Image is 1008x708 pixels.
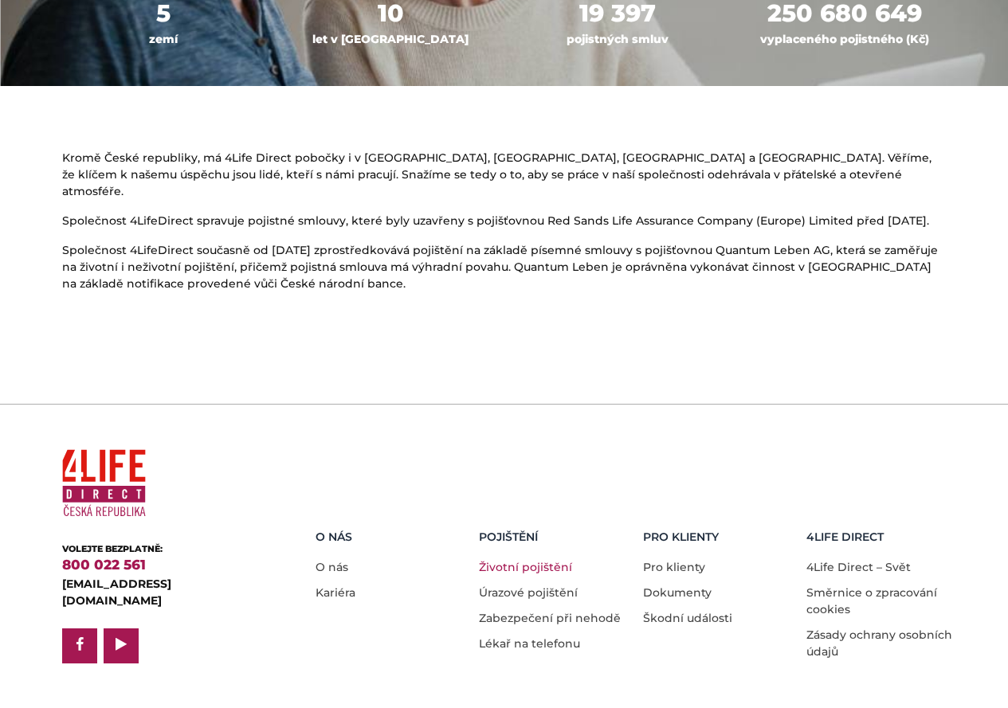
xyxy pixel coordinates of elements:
p: Společnost 4LifeDirect současně od [DATE] zprostředkovává pojištění na základě písemné smlouvy s ... [62,242,947,292]
a: Zabezpečení při nehodě [479,611,621,625]
a: Zásady ochrany osobních údajů [806,628,952,659]
p: Společnost 4LifeDirect spravuje pojistné smlouvy, které byly uzavřeny s pojišťovnou Red Sands Lif... [62,213,947,229]
div: vyplaceného pojistného (Kč) [743,31,947,48]
div: let v [GEOGRAPHIC_DATA] [289,31,492,48]
p: Kromě České republiky, má 4Life Direct pobočky i v [GEOGRAPHIC_DATA], [GEOGRAPHIC_DATA], [GEOGRAP... [62,150,947,200]
h5: O nás [316,530,468,544]
a: Dokumenty [643,585,712,600]
a: Úrazové pojištění [479,585,578,600]
a: 800 022 561 [62,557,146,573]
div: VOLEJTE BEZPLATNĚ: [62,542,265,556]
h5: Pojištění [479,530,631,544]
a: Životní pojištění [479,560,572,574]
a: 4Life Direct – Svět [806,560,911,574]
a: O nás [316,560,348,574]
a: [EMAIL_ADDRESS][DOMAIN_NAME] [62,577,171,608]
img: 4Life Direct Česká republika logo [62,443,146,523]
div: zemí [62,31,265,48]
h5: 4LIFE DIRECT [806,530,959,544]
a: Kariéra [316,585,355,600]
a: Pro klienty [643,560,705,574]
a: Lékař na telefonu [479,636,580,651]
h5: Pro Klienty [643,530,795,544]
div: pojistných smluv [516,31,720,48]
a: Směrnice o zpracování cookies [806,585,937,616]
a: Škodní události [643,611,732,625]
